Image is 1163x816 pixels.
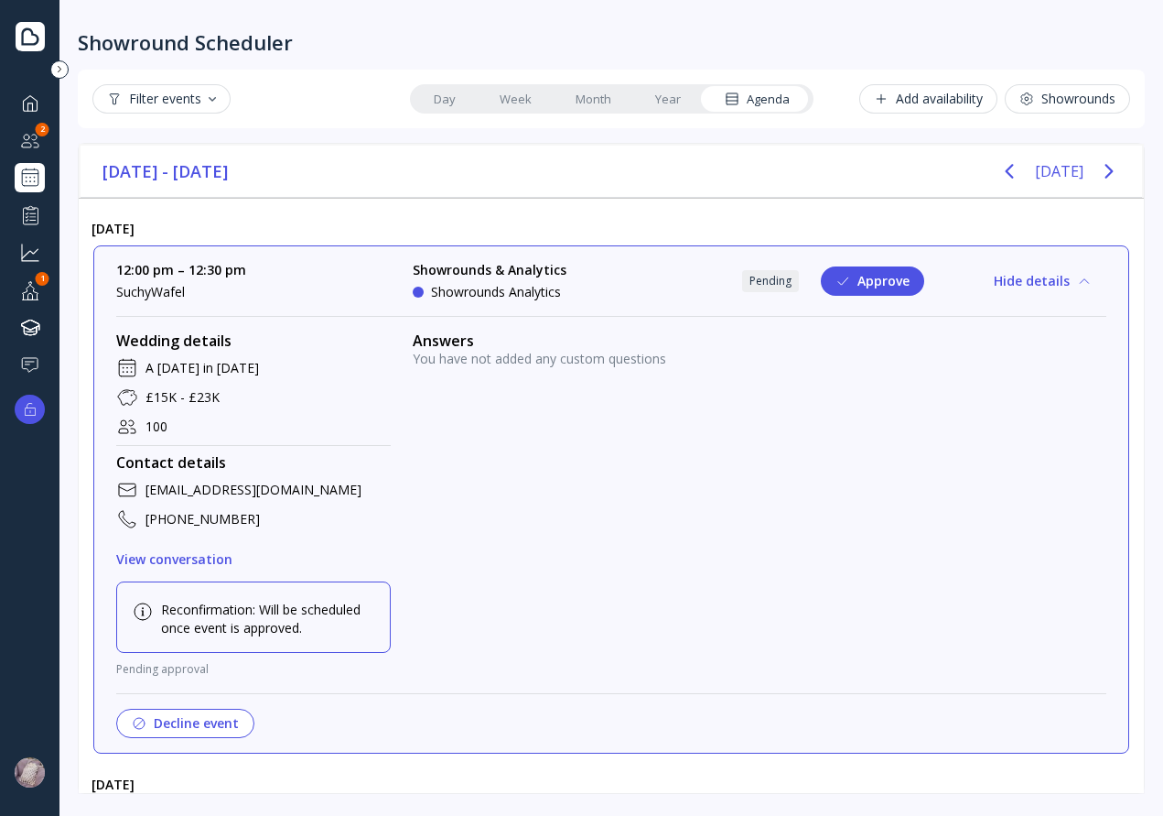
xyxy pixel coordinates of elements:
div: Agenda [725,91,790,108]
div: 1 [36,272,49,286]
div: Showround Scheduler [78,29,293,55]
div: [DATE] [79,212,1144,245]
div: Wedding details [116,332,391,350]
button: Showrounds [1005,84,1130,114]
a: Couples manager2 [15,125,45,156]
div: Filter events [107,92,216,106]
a: Month [554,86,633,112]
button: Upgrade options [15,395,45,424]
div: Add availability [874,92,983,106]
button: Decline event [116,709,254,738]
div: [PHONE_NUMBER] [145,510,260,528]
button: Filter events [92,84,231,114]
div: Couples manager [15,125,45,156]
a: Grow your business [15,237,45,267]
div: Answers [413,332,1106,350]
a: Your profile1 [15,275,45,305]
div: Pending [749,274,791,288]
a: Performance [15,200,45,230]
a: Knowledge hub [15,312,45,343]
div: 2 [36,123,49,136]
div: [EMAIL_ADDRESS][DOMAIN_NAME] [145,481,361,499]
div: Showrounds Analytics [431,283,561,301]
div: View conversation [116,552,232,567]
a: Year [633,86,703,112]
button: View conversation [116,545,232,574]
div: Reconfirmation: Will be scheduled once event is approved. [132,601,375,637]
div: You have not added any custom questions [413,350,1106,368]
div: 100 [145,418,167,436]
div: Showrounds & Analytics [413,261,566,279]
div: 12:00 pm – 12:30 pm [116,261,391,279]
span: [DATE] - [DATE] [102,158,231,185]
a: Help & support [15,350,45,380]
button: Hide details [979,267,1106,296]
button: Previous page [991,153,1028,190]
button: [DATE] - [DATE] [95,158,238,185]
button: Approve [821,267,924,296]
div: Showrounds [1019,92,1115,106]
div: [DATE] [79,768,1144,800]
div: SuchyWafel [116,283,391,301]
a: Week [478,86,554,112]
iframe: Chat Widget [1071,728,1163,816]
button: Add availability [859,84,997,114]
a: Day [412,86,478,112]
button: [DATE] [1035,155,1083,188]
div: A [DATE] in [DATE] [145,359,259,377]
div: Pending approval [116,660,209,679]
a: Showrounds Scheduler [15,163,45,192]
a: Dashboard [15,88,45,118]
div: Contact details [116,453,391,472]
div: Your profile [15,275,45,305]
button: Next page [1091,153,1127,190]
div: £15K - £23K [145,388,220,407]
